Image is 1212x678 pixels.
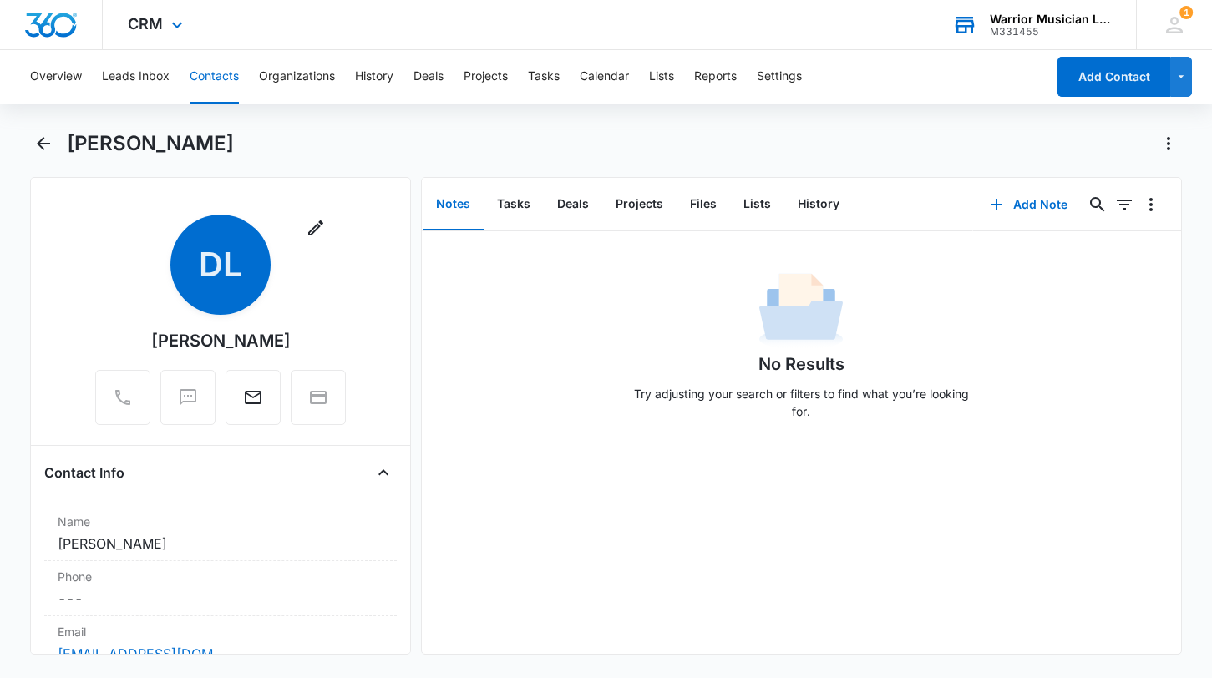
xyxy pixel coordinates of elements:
div: account name [990,13,1112,26]
button: Email [226,370,281,425]
button: Actions [1155,130,1182,157]
a: Email [226,396,281,410]
button: Add Contact [1057,57,1170,97]
div: [PERSON_NAME] [151,328,291,353]
div: Email[EMAIL_ADDRESS][DOMAIN_NAME] [44,616,396,671]
span: CRM [128,15,163,33]
button: Reports [694,50,737,104]
dd: --- [58,589,383,609]
button: Filters [1111,191,1138,218]
button: Back [30,130,56,157]
button: History [355,50,393,104]
button: History [784,179,853,230]
label: Phone [58,568,383,585]
button: Search... [1084,191,1111,218]
dd: [PERSON_NAME] [58,534,383,554]
button: Close [370,459,397,486]
h1: No Results [758,352,844,377]
h4: Contact Info [44,463,124,483]
button: Deals [544,179,602,230]
h1: [PERSON_NAME] [67,131,234,156]
button: Leads Inbox [102,50,170,104]
a: [EMAIL_ADDRESS][DOMAIN_NAME] [58,644,225,664]
button: Settings [757,50,802,104]
button: Add Note [973,185,1084,225]
div: notifications count [1179,6,1193,19]
div: Name[PERSON_NAME] [44,506,396,561]
button: Tasks [528,50,560,104]
span: 1 [1179,6,1193,19]
button: Projects [602,179,677,230]
button: Tasks [484,179,544,230]
div: account id [990,26,1112,38]
button: Overview [30,50,82,104]
span: DL [170,215,271,315]
button: Organizations [259,50,335,104]
button: Lists [730,179,784,230]
button: Calendar [580,50,629,104]
label: Email [58,623,383,640]
button: Contacts [190,50,239,104]
p: Try adjusting your search or filters to find what you’re looking for. [626,385,976,420]
label: Name [58,513,383,530]
button: Projects [464,50,508,104]
button: Lists [649,50,674,104]
button: Overflow Menu [1138,191,1164,218]
button: Notes [423,179,484,230]
button: Deals [413,50,444,104]
button: Files [677,179,730,230]
img: No Data [759,268,843,352]
div: Phone--- [44,561,396,616]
